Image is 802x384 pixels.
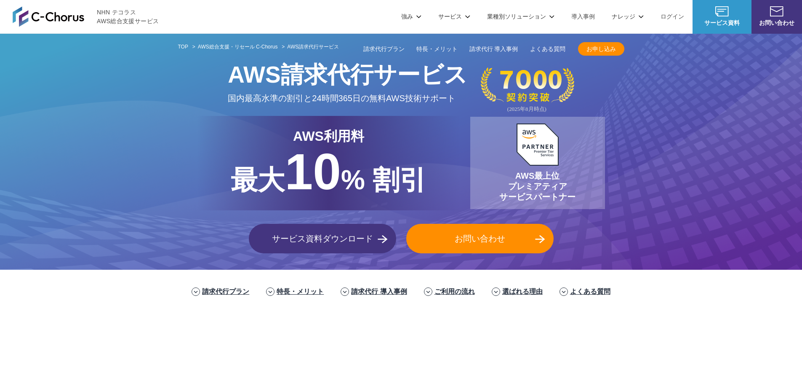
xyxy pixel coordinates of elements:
a: よくある質問 [530,45,565,54]
a: サービス資料ダウンロード [249,224,396,253]
a: ログイン [661,12,684,21]
a: AWS総合支援・リセール C-Chorus [198,43,278,51]
p: サービス [438,12,470,21]
a: ご利用の流れ [434,287,475,297]
span: NHN テコラス AWS総合支援サービス [97,8,159,26]
p: ナレッジ [612,12,644,21]
a: TOP [178,43,188,51]
span: 10 [285,143,341,200]
a: AWS総合支援サービス C-Chorus NHN テコラスAWS総合支援サービス [13,6,159,27]
img: ミズノ [94,320,161,353]
span: AWS請求代行サービス [228,58,467,91]
p: 国内最高水準の割引と 24時間365日の無料AWS技術サポート [228,91,467,105]
img: お問い合わせ [770,6,783,16]
span: AWS請求代行サービス [287,44,339,50]
span: サービス資料 [693,19,751,27]
img: フジモトHD [245,320,313,353]
img: 共同通信デジタル [624,320,692,353]
span: お問い合わせ [751,19,802,27]
img: AWSプレミアティアサービスパートナー [517,124,559,166]
p: AWS利用料 [231,126,426,146]
img: クリスピー・クリーム・ドーナツ [549,320,616,353]
img: エアトリ [321,320,389,353]
a: 請求代行 導入事例 [469,45,518,54]
a: 導入事例 [571,12,595,21]
img: 契約件数 [481,67,574,113]
a: お問い合わせ [406,224,554,253]
span: サービス資料ダウンロード [249,232,396,245]
span: お問い合わせ [406,232,554,245]
a: お申し込み [578,42,624,56]
a: 請求代行プラン [363,45,405,54]
img: 三菱地所 [18,320,85,353]
p: 強み [401,12,421,21]
img: まぐまぐ [700,320,767,353]
img: AWS総合支援サービス C-Chorus [13,6,84,27]
a: よくある質問 [570,287,610,297]
a: 特長・メリット [416,45,458,54]
p: 業種別ソリューション [487,12,554,21]
a: 特長・メリット [277,287,324,297]
p: AWS最上位 プレミアティア サービスパートナー [499,171,575,202]
span: 最大 [231,165,285,195]
p: % 割引 [231,146,426,200]
a: 請求代行 導入事例 [351,287,407,297]
img: ヤマサ醤油 [397,320,464,353]
a: 選ばれる理由 [502,287,543,297]
img: 住友生命保険相互 [170,320,237,353]
img: AWS総合支援サービス C-Chorus サービス資料 [715,6,729,16]
a: 請求代行プラン [202,287,249,297]
span: お申し込み [578,45,624,54]
img: 東京書籍 [473,320,540,353]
